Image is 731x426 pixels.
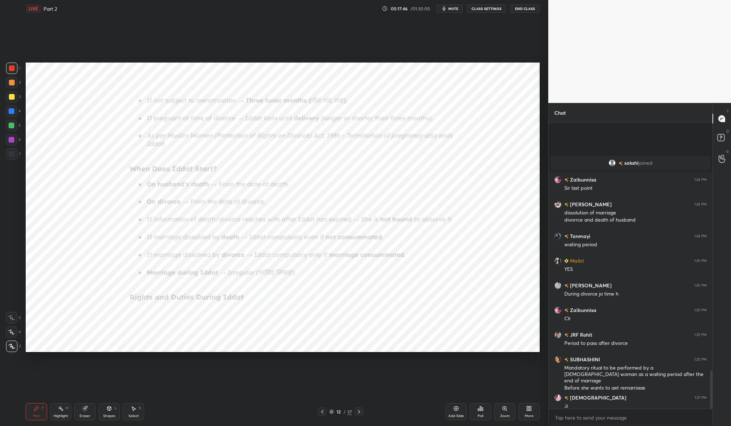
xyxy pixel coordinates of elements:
[554,233,561,240] img: 681cb29bd587428dbb505307be04afea.jpg
[619,162,623,165] img: no-rating-badge.077c3623.svg
[6,63,20,74] div: 1
[6,120,21,131] div: 5
[694,202,707,207] div: 1:24 PM
[569,356,600,363] h6: SUBHASHINI
[569,176,596,183] h6: Zaibunnisa
[564,259,569,263] img: Learner_Badge_beginner_1_8b307cf2a0.svg
[609,159,616,167] img: default.png
[448,414,464,418] div: Add Slide
[347,408,352,415] div: 37
[525,414,534,418] div: More
[554,307,561,314] img: 3
[554,331,561,338] img: 6ab7bd99ec91433380f4f9d2596acfee.jpg
[564,234,569,238] img: no-rating-badge.077c3623.svg
[694,357,707,362] div: 1:25 PM
[564,365,707,385] div: Mandatory ritual to be performed by a [DEMOGRAPHIC_DATA] woman as a waiting period after the end ...
[694,178,707,182] div: 1:24 PM
[694,308,707,312] div: 1:25 PM
[695,396,707,400] div: 1:27 PM
[564,403,707,410] div: Ji
[344,410,346,414] div: /
[564,185,707,192] div: Sir last point
[115,406,117,410] div: L
[569,394,626,401] h6: [DEMOGRAPHIC_DATA]
[6,341,21,352] div: Z
[437,4,463,13] button: mute
[33,414,40,418] div: Pen
[6,134,21,145] div: 6
[564,396,569,400] img: no-rating-badge.077c3623.svg
[726,129,729,134] p: D
[6,77,21,88] div: 2
[66,406,68,410] div: H
[564,203,569,207] img: no-rating-badge.077c3623.svg
[569,282,612,289] h6: [PERSON_NAME]
[554,394,561,401] img: beb1337472ab43f197a5d91c3ba77860.jpg
[549,103,571,122] p: Chat
[6,326,21,338] div: X
[139,406,141,410] div: S
[6,105,21,117] div: 4
[500,414,510,418] div: Zoom
[564,340,707,347] div: Period to pass after divorce
[554,282,561,289] img: c8702935f488450ba533ac7475a380a3.jpg
[564,284,569,288] img: no-rating-badge.077c3623.svg
[569,306,596,314] h6: Zaibunnisa
[549,123,712,409] div: grid
[569,200,612,208] h6: [PERSON_NAME]
[510,4,540,13] button: End Class
[103,414,115,418] div: Shapes
[569,232,590,240] h6: Tanmayi
[335,410,342,414] div: 12
[448,6,458,11] span: mute
[6,148,21,160] div: 7
[128,414,139,418] div: Select
[554,257,561,264] img: 8cec33a2a7964cb6abe9f3b8de095665.jpg
[564,266,707,273] div: YES
[569,257,584,264] h6: Maitri
[564,178,569,182] img: no-rating-badge.077c3623.svg
[694,333,707,337] div: 1:25 PM
[564,241,707,248] div: waiting period
[564,209,707,217] div: dissolution of marriage
[564,308,569,312] img: no-rating-badge.077c3623.svg
[569,331,592,338] h6: JRF Rohit
[44,5,57,12] h4: Part 2
[478,414,483,418] div: Poll
[54,414,68,418] div: Highlight
[554,176,561,183] img: 3
[564,217,707,224] div: divorrce and death of husband
[564,291,707,298] div: During divorce jo time h
[554,356,561,363] img: 0632bdd9ddd74e95ad8a9a3c1fc18b4d.jpg
[694,234,707,238] div: 1:24 PM
[694,283,707,288] div: 1:25 PM
[467,4,506,13] button: CLASS SETTINGS
[6,312,21,323] div: C
[564,333,569,337] img: no-rating-badge.077c3623.svg
[80,414,90,418] div: Eraser
[727,109,729,114] p: T
[26,4,41,13] div: LIVE
[42,406,44,410] div: P
[694,259,707,263] div: 1:25 PM
[624,160,639,166] span: sakshi
[726,149,729,154] p: G
[564,358,569,362] img: no-rating-badge.077c3623.svg
[564,385,707,392] div: Before she wants to get remarriage
[554,201,561,208] img: 7c94a3ccecd141529fbca147dfa4f13e.jpg
[639,160,652,166] span: joined
[6,91,21,103] div: 3
[564,315,707,322] div: Clr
